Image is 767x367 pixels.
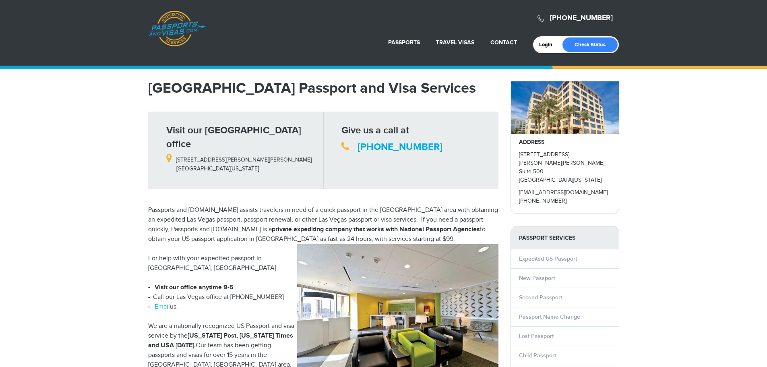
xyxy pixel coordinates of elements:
[519,197,611,205] p: [PHONE_NUMBER]
[155,303,170,311] a: Email
[519,255,577,262] a: Expedited US Passport
[539,41,558,48] a: Login
[358,141,442,153] a: [PHONE_NUMBER]
[511,226,619,249] strong: PASSPORT SERVICES
[519,275,555,282] a: New Passport
[166,151,317,173] p: [STREET_ADDRESS][PERSON_NAME][PERSON_NAME] [GEOGRAPHIC_DATA][US_STATE]
[490,39,517,46] a: Contact
[519,151,611,185] p: [STREET_ADDRESS][PERSON_NAME][PERSON_NAME] Suite 500 [GEOGRAPHIC_DATA][US_STATE]
[272,226,480,233] strong: private expediting company that works with National Passport Agencies
[519,313,580,320] a: Passport Name Change
[550,14,613,23] a: [PHONE_NUMBER]
[519,333,554,340] a: Lost Passport
[519,352,556,359] a: Child Passport
[511,81,619,134] img: howardhughes_-_28de80_-_029b8f063c7946511503b0bb3931d518761db640.jpg
[148,332,293,349] strong: [US_STATE] Post, [US_STATE] Times and USA [DATE].
[148,205,498,244] p: Passports and [DOMAIN_NAME] assists travelers in need of a quick passport in the [GEOGRAPHIC_DATA...
[148,302,498,312] li: us.
[149,10,206,47] a: Passports & [DOMAIN_NAME]
[148,254,498,273] p: For help with your expedited passport in [GEOGRAPHIC_DATA], [GEOGRAPHIC_DATA]:
[166,124,301,150] strong: Visit our [GEOGRAPHIC_DATA] office
[341,124,409,136] strong: Give us a call at
[148,292,498,302] li: Call our Las Vegas office at [PHONE_NUMBER]
[562,37,618,52] a: Check Status
[519,189,608,196] a: [EMAIL_ADDRESS][DOMAIN_NAME]
[148,81,498,95] h1: [GEOGRAPHIC_DATA] Passport and Visa Services
[519,294,562,301] a: Second Passport
[519,139,544,145] strong: ADDRESS
[388,39,420,46] a: Passports
[436,39,474,46] a: Travel Visas
[155,284,234,291] strong: Visit our office anytime 9-5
